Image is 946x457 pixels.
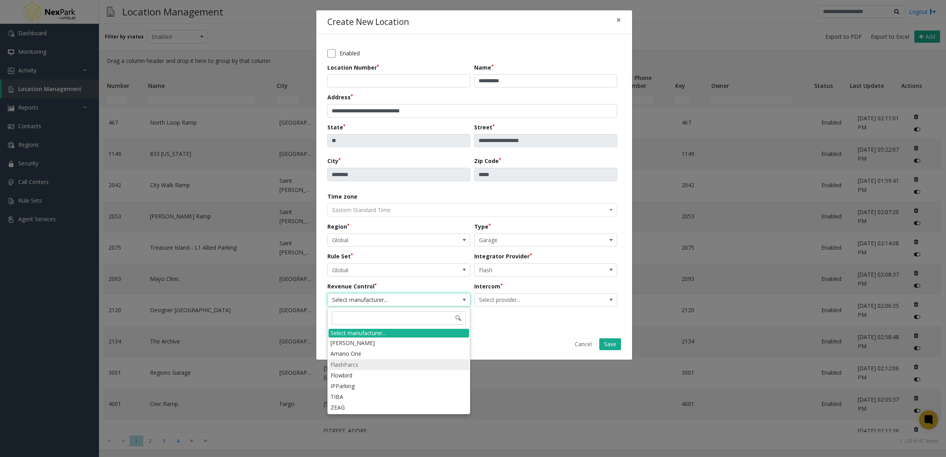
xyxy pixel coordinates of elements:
span: Select provider... [475,294,588,306]
span: × [616,14,621,25]
span: Select manufacturer... [328,294,441,306]
label: Revenue Control [327,282,377,290]
label: City [327,157,341,165]
label: Street [474,123,495,131]
label: Rule Set [327,252,353,260]
app-dropdown: The timezone is automatically set based on the address and cannot be edited. [327,206,617,213]
label: Zip Code [474,157,501,165]
label: Location Number [327,63,379,72]
label: Name [474,63,494,72]
li: Amano One [329,348,469,359]
li: FlashParcs [329,359,469,370]
label: Time zone [327,192,357,201]
h4: Create New Location [327,16,409,28]
li: TIBA [329,391,469,402]
label: Type [474,222,491,231]
button: Save [599,338,621,350]
li: IPParking [329,381,469,391]
label: State [327,123,346,131]
label: Enabled [340,49,360,57]
li: ZEAG [329,402,469,413]
li: [PERSON_NAME] [329,338,469,348]
span: Global [328,264,441,276]
span: Flash [475,264,588,276]
label: Intercom [474,282,503,290]
button: Close [611,10,627,30]
label: Address [327,93,353,101]
span: Garage [475,234,588,247]
li: Flowbird [329,370,469,381]
button: Cancel [570,338,597,350]
span: Global [328,234,441,247]
label: Region [327,222,350,231]
label: Integrator Provider [474,252,532,260]
div: Select manufacturer... [329,329,469,338]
